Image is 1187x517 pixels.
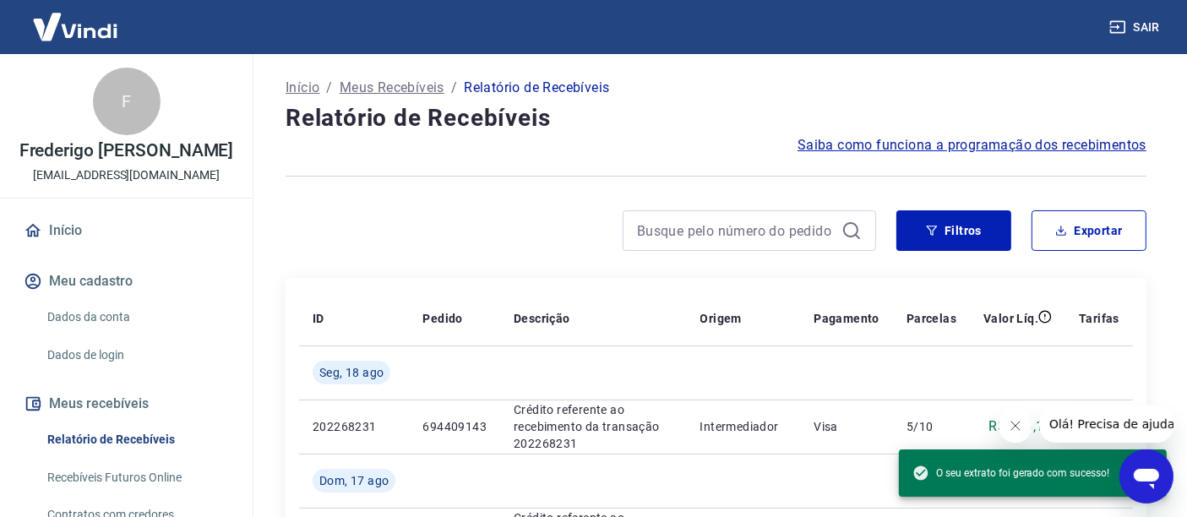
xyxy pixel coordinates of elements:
[286,78,319,98] a: Início
[10,12,142,25] span: Olá! Precisa de ajuda?
[20,1,130,52] img: Vindi
[814,310,879,327] p: Pagamento
[20,212,232,249] a: Início
[20,263,232,300] button: Meu cadastro
[514,310,570,327] p: Descrição
[93,68,161,135] div: F
[514,401,673,452] p: Crédito referente ao recebimento da transação 202268231
[999,409,1032,443] iframe: Fechar mensagem
[41,460,232,495] a: Recebíveis Futuros Online
[814,418,879,435] p: Visa
[896,210,1011,251] button: Filtros
[326,78,332,98] p: /
[20,385,232,422] button: Meus recebíveis
[286,101,1146,135] h4: Relatório de Recebíveis
[700,418,787,435] p: Intermediador
[464,78,609,98] p: Relatório de Recebíveis
[313,310,324,327] p: ID
[983,310,1038,327] p: Valor Líq.
[319,472,389,489] span: Dom, 17 ago
[340,78,444,98] a: Meus Recebíveis
[637,218,835,243] input: Busque pelo número do pedido
[319,364,384,381] span: Seg, 18 ago
[41,300,232,335] a: Dados da conta
[912,465,1109,482] span: O seu extrato foi gerado com sucesso!
[907,418,956,435] p: 5/10
[451,78,457,98] p: /
[33,166,220,184] p: [EMAIL_ADDRESS][DOMAIN_NAME]
[19,142,234,160] p: Frederigo [PERSON_NAME]
[422,310,462,327] p: Pedido
[1032,210,1146,251] button: Exportar
[422,418,487,435] p: 694409143
[700,310,742,327] p: Origem
[1119,449,1173,503] iframe: Botão para abrir a janela de mensagens
[798,135,1146,155] a: Saiba como funciona a programação dos recebimentos
[41,422,232,457] a: Relatório de Recebíveis
[1039,405,1173,443] iframe: Mensagem da empresa
[313,418,395,435] p: 202268231
[41,338,232,373] a: Dados de login
[1079,310,1119,327] p: Tarifas
[907,310,956,327] p: Parcelas
[989,416,1053,437] p: R$ 125,10
[1106,12,1167,43] button: Sair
